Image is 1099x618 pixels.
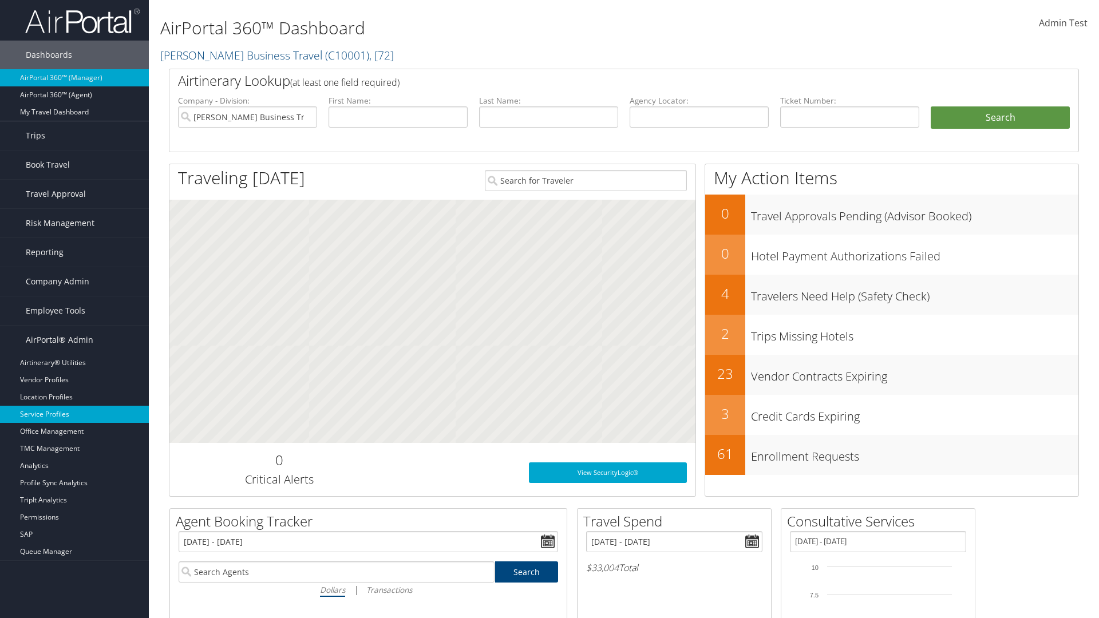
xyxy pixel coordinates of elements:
span: , [ 72 ] [369,47,394,63]
a: 23Vendor Contracts Expiring [705,355,1078,395]
label: Company - Division: [178,95,317,106]
a: [PERSON_NAME] Business Travel [160,47,394,63]
span: Employee Tools [26,296,85,325]
h2: 0 [705,244,745,263]
span: $33,004 [586,561,619,574]
h2: 0 [178,450,380,470]
label: Agency Locator: [630,95,769,106]
a: View SecurityLogic® [529,462,687,483]
h2: 4 [705,284,745,303]
h2: 2 [705,324,745,343]
label: Ticket Number: [780,95,919,106]
i: Transactions [366,584,412,595]
span: Reporting [26,238,64,267]
a: Search [495,561,559,583]
a: 0Travel Approvals Pending (Advisor Booked) [705,195,1078,235]
h2: Travel Spend [583,512,771,531]
h6: Total [586,561,762,574]
span: Trips [26,121,45,150]
span: Travel Approval [26,180,86,208]
a: 2Trips Missing Hotels [705,315,1078,355]
label: First Name: [329,95,468,106]
i: Dollars [320,584,345,595]
h2: Agent Booking Tracker [176,512,567,531]
h2: 61 [705,444,745,463]
h2: Airtinerary Lookup [178,71,994,90]
span: (at least one field required) [290,76,400,89]
h1: My Action Items [705,166,1078,190]
h2: Consultative Services [787,512,975,531]
label: Last Name: [479,95,618,106]
h3: Enrollment Requests [751,443,1078,465]
h3: Critical Alerts [178,472,380,488]
a: 3Credit Cards Expiring [705,395,1078,435]
h3: Hotel Payment Authorizations Failed [751,243,1078,264]
h2: 0 [705,204,745,223]
h3: Credit Cards Expiring [751,403,1078,425]
tspan: 10 [812,564,819,571]
a: 61Enrollment Requests [705,435,1078,475]
h3: Vendor Contracts Expiring [751,363,1078,385]
div: | [179,583,558,597]
span: Risk Management [26,209,94,237]
span: Company Admin [26,267,89,296]
span: ( C10001 ) [325,47,369,63]
input: Search for Traveler [485,170,687,191]
span: AirPortal® Admin [26,326,93,354]
h1: Traveling [DATE] [178,166,305,190]
img: airportal-logo.png [25,7,140,34]
h1: AirPortal 360™ Dashboard [160,16,778,40]
span: Dashboards [26,41,72,69]
button: Search [931,106,1070,129]
tspan: 7.5 [810,592,819,599]
a: 0Hotel Payment Authorizations Failed [705,235,1078,275]
h3: Travel Approvals Pending (Advisor Booked) [751,203,1078,224]
span: Admin Test [1039,17,1088,29]
h2: 3 [705,404,745,423]
h3: Travelers Need Help (Safety Check) [751,283,1078,304]
span: Book Travel [26,150,70,179]
a: 4Travelers Need Help (Safety Check) [705,275,1078,315]
h3: Trips Missing Hotels [751,323,1078,344]
input: Search Agents [179,561,495,583]
h2: 23 [705,364,745,383]
a: Admin Test [1039,6,1088,41]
